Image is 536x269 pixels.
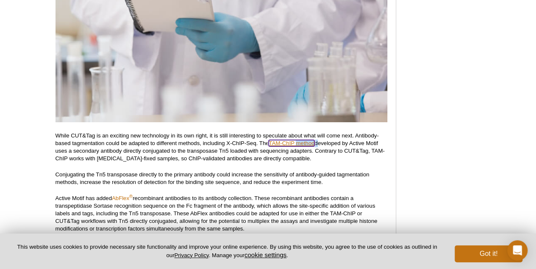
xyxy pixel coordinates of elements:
[129,193,133,198] sup: ®
[174,252,208,258] a: Privacy Policy
[244,251,286,258] button: cookie settings
[14,243,441,259] p: This website uses cookies to provide necessary site functionality and improve your online experie...
[56,132,387,162] p: While CUT&Tag is an exciting new technology in its own right, it is still interesting to speculat...
[56,171,387,186] p: Conjugating the Tn5 transposase directly to the primary antibody could increase the sensitivity o...
[507,240,528,261] div: Open Intercom Messenger
[455,245,522,262] button: Got it!
[112,195,133,201] a: AbFlex®
[269,140,314,146] a: TAM-ChIP method
[56,195,387,233] p: Active Motif has added recombinant antibodies to its antibody collection. These recombinant antib...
